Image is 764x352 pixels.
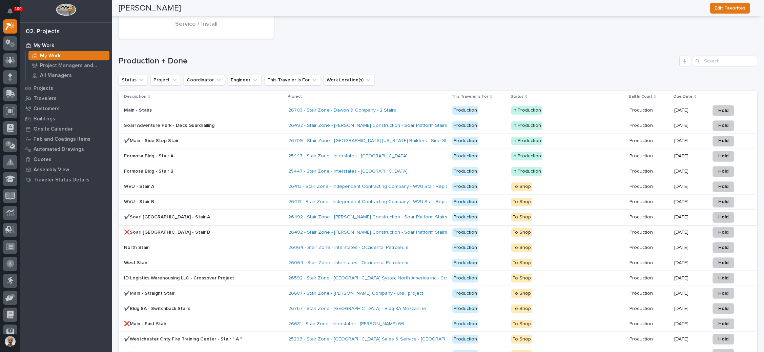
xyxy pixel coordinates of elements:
p: ❌Soar! [GEOGRAPHIC_DATA] - Stair B [124,230,243,235]
a: Projects [20,83,112,93]
button: Status [119,75,148,85]
button: This Traveler is For [264,75,321,85]
a: My Work [20,40,112,51]
button: Hold [713,166,734,177]
p: Production [629,152,654,159]
div: Production [452,259,478,267]
p: Formosa Bldg - Stair A [124,153,243,159]
div: Production [452,182,478,191]
div: To Shop [511,259,532,267]
p: [DATE] [674,214,704,220]
tr: West Stair26064 - Stair Zone - Interstates - Occidental Petroleum ProductionTo ShopProductionProd... [119,255,757,271]
p: [DATE] [674,107,704,113]
div: Production [452,198,478,206]
p: Production [629,121,654,129]
a: 26709 - Stair Zone - [GEOGRAPHIC_DATA] [US_STATE] Builders - Side Step Stair [288,138,463,144]
span: Hold [718,305,728,313]
tr: ✔️Bldg 8A - Switchback Stairs26767 - Stair Zone - [GEOGRAPHIC_DATA] - Bldg 8A Mezzanine Productio... [119,301,757,316]
button: Coordinator [184,75,225,85]
span: Hold [718,243,728,252]
p: Onsite Calendar [34,126,73,132]
p: [DATE] [674,184,704,190]
p: All Managers [40,73,72,79]
p: [DATE] [674,138,704,144]
p: Status [511,93,523,100]
a: 26703 - Stair Zone - Dawon & Company - 2 Stairs [288,107,396,113]
p: Formosa Bldg - Stair B [124,169,243,174]
div: Production [452,228,478,237]
a: Customers [20,103,112,114]
tr: Formosa Bldg - Stair B25447 - Stair Zone - Interstates - [GEOGRAPHIC_DATA] ProductionIn Productio... [119,164,757,179]
p: ✔️Soar! [GEOGRAPHIC_DATA] - Stair A [124,214,243,220]
tr: ✔️Soar! [GEOGRAPHIC_DATA] - Stair A26492 - Stair Zone - [PERSON_NAME] Construction - Soar Platfor... [119,210,757,225]
div: Production [452,274,478,282]
p: Production [629,167,654,174]
p: North Stair [124,245,243,251]
tr: ❌Main - East Stair26631 - Stair Zone - Interstates - [PERSON_NAME] 66 ProductionTo ShopProduction... [119,316,757,332]
p: ✔️Main - Straight Stair [124,291,243,296]
tr: ✔️Main - Side Step Stair26709 - Stair Zone - [GEOGRAPHIC_DATA] [US_STATE] Builders - Side Step St... [119,133,757,149]
div: To Shop [511,289,532,298]
div: To Shop [511,213,532,221]
p: ✔️Bldg 8A - Switchback Stairs [124,306,243,312]
a: 26413 - Stair Zone - Independent Contracting Company - WVU Stair Replacement [288,184,464,190]
div: In Production [511,137,542,145]
p: West Stair [124,260,243,266]
span: Hold [718,152,728,160]
div: To Shop [511,274,532,282]
h1: Production + Done [119,56,677,66]
div: Production [452,335,478,344]
p: My Work [40,53,61,59]
p: Due Date [674,93,693,100]
a: Assembly View [20,164,112,175]
div: In Production [511,152,542,160]
div: Production [452,213,478,221]
tr: Formosa Bldg - Stair A25447 - Stair Zone - Interstates - [GEOGRAPHIC_DATA] ProductionIn Productio... [119,149,757,164]
p: 100 [15,6,22,11]
p: [DATE] [674,123,704,129]
p: Travelers [34,96,57,102]
span: Hold [718,182,728,191]
a: 26592 - Stair Zone - [GEOGRAPHIC_DATA] Systec North America Inc - Crossover Project [288,275,480,281]
a: My Work [26,51,112,60]
div: To Shop [511,243,532,252]
p: This Traveler is For [452,93,488,100]
a: 25447 - Stair Zone - Interstates - [GEOGRAPHIC_DATA] [288,169,408,174]
div: In Production [511,167,542,176]
p: Production [629,320,654,327]
span: Hold [718,137,728,145]
a: Project Managers and Engineers [26,61,112,70]
div: Production [452,106,478,115]
p: Assembly View [34,167,69,173]
div: Production [452,137,478,145]
div: In Production [511,106,542,115]
p: [DATE] [674,275,704,281]
p: Production [629,289,654,296]
tr: ✔️Westchester Cnty Fire Training Center - Stair " A "25296 - Stair Zone - [GEOGRAPHIC_DATA] Sales... [119,332,757,347]
p: Buildings [34,116,55,122]
p: Ball In Court [629,93,652,100]
tr: WVU - Stair B26413 - Stair Zone - Independent Contracting Company - WVU Stair Replacement Product... [119,194,757,210]
button: Engineer [228,75,262,85]
tr: WVU - Stair A26413 - Stair Zone - Independent Contracting Company - WVU Stair Replacement Product... [119,179,757,194]
p: Soar! Adventure Park - Deck Guardrailing [124,123,243,129]
a: Buildings [20,114,112,124]
button: Hold [713,257,734,268]
p: [DATE] [674,245,704,251]
p: Fab and Coatings Items [34,136,90,142]
p: Production [629,259,654,266]
span: Hold [718,320,728,328]
span: Hold [718,289,728,297]
p: [DATE] [674,306,704,312]
button: Hold [713,105,734,116]
tr: North Stair26064 - Stair Zone - Interstates - Occidental Petroleum ProductionTo ShopProductionPro... [119,240,757,255]
p: Project [288,93,302,100]
div: To Shop [511,335,532,344]
button: Hold [713,181,734,192]
a: Quotes [20,154,112,164]
button: Hold [713,212,734,223]
p: Production [629,198,654,205]
div: Production [452,289,478,298]
span: Hold [718,335,728,343]
div: In Production [511,121,542,130]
